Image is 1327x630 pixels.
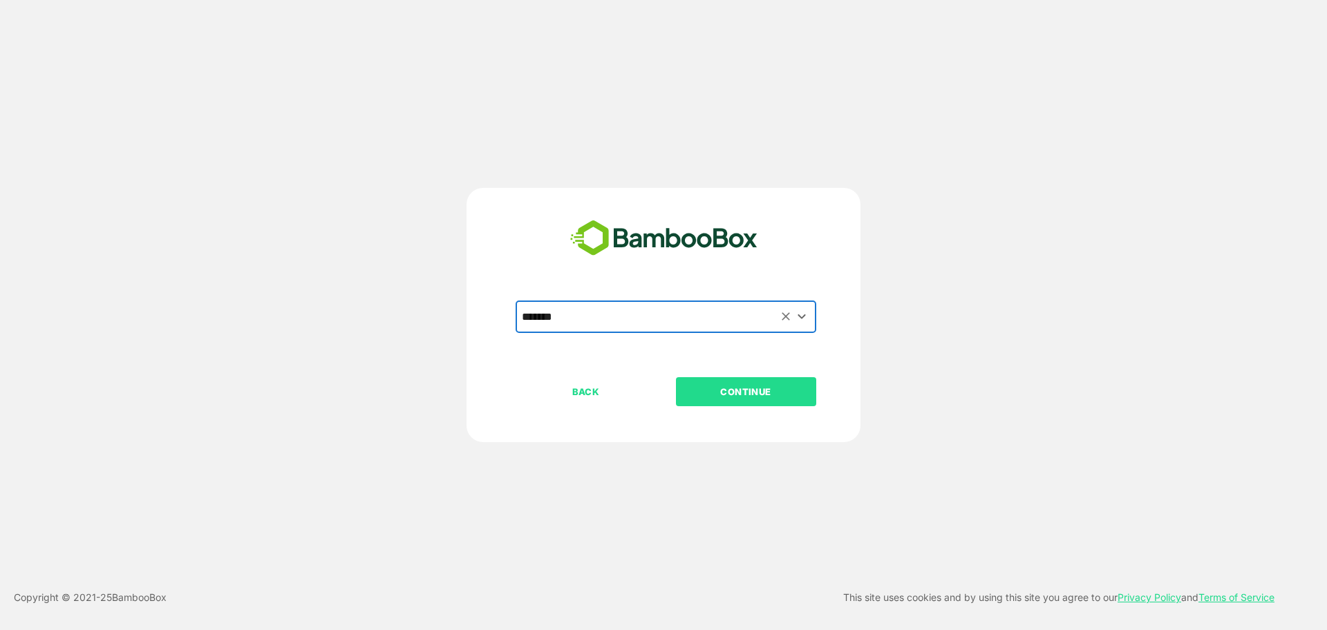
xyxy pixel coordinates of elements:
[517,384,655,399] p: BACK
[676,377,816,406] button: CONTINUE
[563,216,765,261] img: bamboobox
[1118,591,1181,603] a: Privacy Policy
[793,307,811,326] button: Open
[1198,591,1274,603] a: Terms of Service
[843,589,1274,606] p: This site uses cookies and by using this site you agree to our and
[14,589,167,606] p: Copyright © 2021- 25 BambooBox
[677,384,815,399] p: CONTINUE
[516,377,656,406] button: BACK
[778,309,794,325] button: Clear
